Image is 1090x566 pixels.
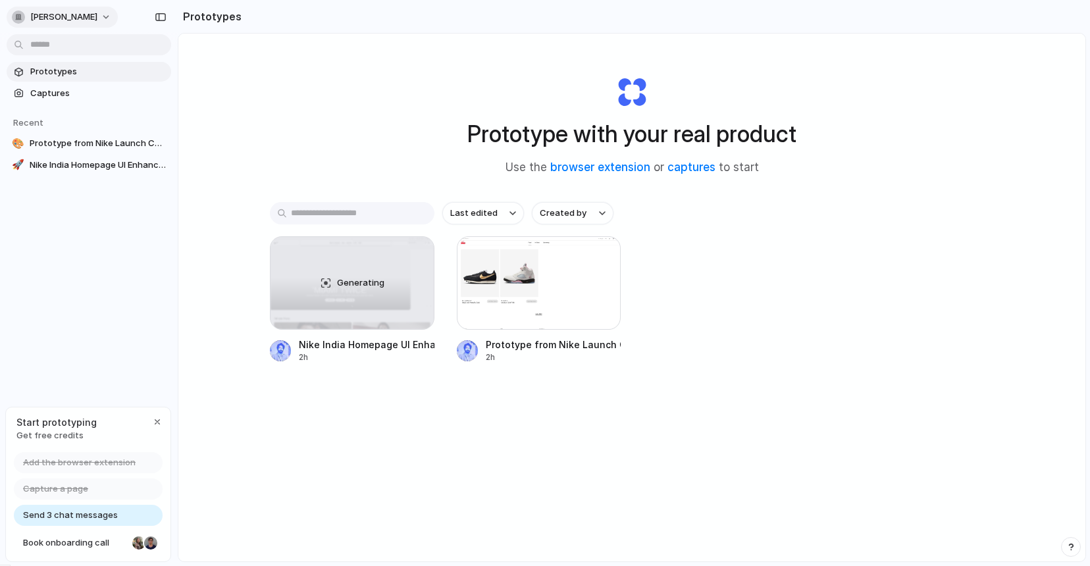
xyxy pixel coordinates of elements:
[667,161,715,174] a: captures
[7,62,171,82] a: Prototypes
[467,116,796,151] h1: Prototype with your real product
[337,276,384,290] span: Generating
[16,429,97,442] span: Get free credits
[12,137,24,150] div: 🎨
[7,84,171,103] a: Captures
[30,159,166,172] span: Nike India Homepage UI Enhancement
[23,456,136,469] span: Add the browser extension
[486,351,621,363] div: 2h
[30,65,166,78] span: Prototypes
[486,338,621,351] div: Prototype from Nike Launch Calendar 2025 IN
[30,137,166,150] span: Prototype from Nike Launch Calendar 2025 IN
[450,207,498,220] span: Last edited
[143,535,159,551] div: Christian Iacullo
[131,535,147,551] div: Nicole Kubica
[7,134,171,153] a: 🎨Prototype from Nike Launch Calendar 2025 IN
[442,202,524,224] button: Last edited
[23,509,118,522] span: Send 3 chat messages
[532,202,613,224] button: Created by
[178,9,242,24] h2: Prototypes
[23,482,88,496] span: Capture a page
[23,536,127,550] span: Book onboarding call
[299,351,434,363] div: 2h
[12,159,24,172] div: 🚀
[550,161,650,174] a: browser extension
[30,87,166,100] span: Captures
[13,117,43,128] span: Recent
[270,236,434,363] a: Nike India Homepage UI EnhancementGeneratingNike India Homepage UI Enhancement2h
[506,159,759,176] span: Use the or to start
[14,532,163,553] a: Book onboarding call
[540,207,586,220] span: Created by
[7,7,118,28] button: [PERSON_NAME]
[7,155,171,175] a: 🚀Nike India Homepage UI Enhancement
[299,338,434,351] div: Nike India Homepage UI Enhancement
[457,236,621,363] a: Prototype from Nike Launch Calendar 2025 INPrototype from Nike Launch Calendar 2025 IN2h
[16,415,97,429] span: Start prototyping
[30,11,97,24] span: [PERSON_NAME]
